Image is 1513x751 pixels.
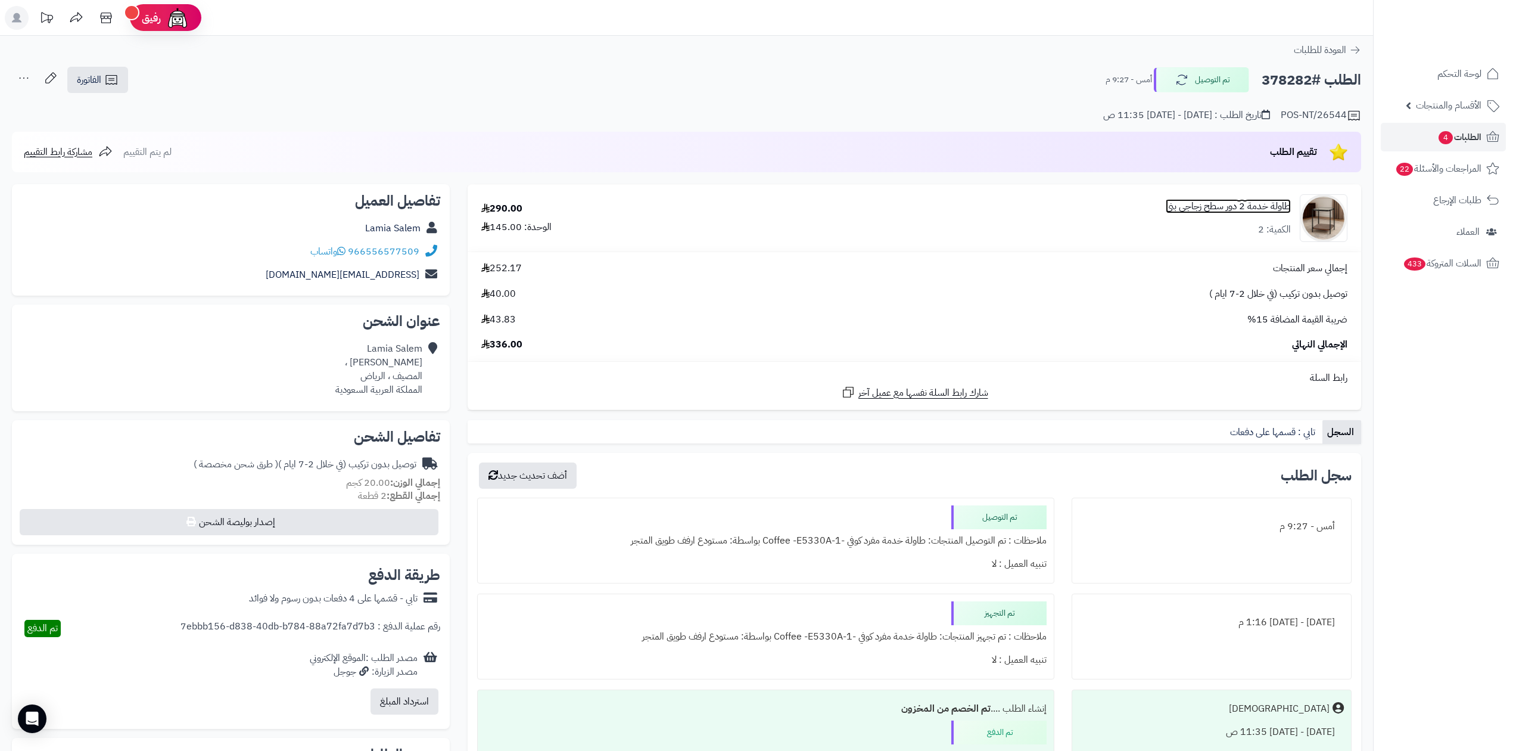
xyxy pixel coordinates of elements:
span: طلبات الإرجاع [1433,192,1481,209]
a: المراجعات والأسئلة22 [1381,154,1506,183]
a: الطلبات4 [1381,123,1506,151]
span: 40.00 [481,287,516,301]
div: تم التوصيل [951,505,1047,529]
div: تاريخ الطلب : [DATE] - [DATE] 11:35 ص [1103,108,1270,122]
a: طاولة خدمة 2 دور سطح زجاجي بني [1166,200,1291,213]
div: توصيل بدون تركيب (في خلال 2-7 ايام ) [194,458,416,471]
span: شارك رابط السلة نفسها مع عميل آخر [858,386,988,400]
div: رابط السلة [472,371,1356,385]
h2: طريقة الدفع [368,568,440,582]
span: الأقسام والمنتجات [1416,97,1481,114]
a: طلبات الإرجاع [1381,186,1506,215]
span: مشاركة رابط التقييم [24,145,92,159]
span: توصيل بدون تركيب (في خلال 2-7 ايام ) [1209,287,1347,301]
b: تم الخصم من المخزون [901,702,991,716]
a: شارك رابط السلة نفسها مع عميل آخر [841,385,988,400]
span: تم الدفع [27,621,58,635]
a: تحديثات المنصة [32,6,61,33]
div: رقم عملية الدفع : 7ebbb156-d838-40db-b784-88a72fa7d7b3 [180,620,440,637]
img: 1756035167-1-90x90.jpg [1300,194,1347,242]
strong: إجمالي الوزن: [390,476,440,490]
a: العودة للطلبات [1294,43,1361,57]
h2: عنوان الشحن [21,314,440,328]
a: السلات المتروكة433 [1381,249,1506,278]
div: تم الدفع [951,721,1047,744]
div: الكمية: 2 [1258,223,1291,237]
div: مصدر الطلب :الموقع الإلكتروني [310,651,418,679]
span: 43.83 [481,313,516,327]
span: ضريبة القيمة المضافة 15% [1247,313,1347,327]
img: logo-2.png [1432,13,1502,38]
span: العملاء [1456,224,1480,240]
div: [DATE] - [DATE] 1:16 م [1079,611,1344,634]
div: تم التجهيز [951,601,1047,625]
button: استرداد المبلغ [371,688,438,715]
span: لم يتم التقييم [123,145,172,159]
div: 290.00 [481,202,522,216]
div: مصدر الزيارة: جوجل [310,665,418,679]
div: الوحدة: 145.00 [481,221,552,234]
h3: سجل الطلب [1281,468,1352,483]
button: أضف تحديث جديد [479,463,577,489]
div: إنشاء الطلب .... [485,697,1047,721]
div: تنبيه العميل : لا [485,553,1047,576]
a: السجل [1322,420,1361,444]
span: السلات المتروكة [1403,255,1481,272]
div: ملاحظات : تم تجهيز المنتجات: طاولة خدمة مفرد كوفي -Coffee -E5330A-1 بواسطة: مستودع ارفف طويق المتجر [485,625,1047,648]
span: المراجعات والأسئلة [1395,160,1481,177]
img: ai-face.png [166,6,189,30]
span: لوحة التحكم [1437,66,1481,82]
div: أمس - 9:27 م [1079,515,1344,538]
a: لوحة التحكم [1381,60,1506,88]
span: رفيق [142,11,161,25]
a: [EMAIL_ADDRESS][DOMAIN_NAME] [266,268,419,282]
span: 22 [1396,162,1414,176]
span: الطلبات [1437,129,1481,145]
span: الفاتورة [77,73,101,87]
div: Open Intercom Messenger [18,705,46,733]
div: Lamia Salem [PERSON_NAME] ، المصيف ، الرياض المملكة العربية السعودية [335,342,422,396]
h2: تفاصيل الشحن [21,430,440,444]
span: تقييم الطلب [1270,145,1317,159]
a: Lamia Salem [365,221,421,235]
button: تم التوصيل [1154,67,1249,92]
span: ( طرق شحن مخصصة ) [194,457,278,471]
span: الإجمالي النهائي [1292,338,1347,352]
h2: الطلب #378282 [1262,68,1361,92]
div: [DATE] - [DATE] 11:35 ص [1079,721,1344,744]
div: تنبيه العميل : لا [485,648,1047,672]
div: POS-NT/26544 [1281,108,1361,123]
a: الفاتورة [67,67,128,93]
div: [DEMOGRAPHIC_DATA] [1229,702,1330,716]
small: 20.00 كجم [346,476,440,490]
button: إصدار بوليصة الشحن [20,509,438,535]
div: تابي - قسّمها على 4 دفعات بدون رسوم ولا فوائد [249,592,418,606]
a: 966556577509 [348,244,419,259]
span: 433 [1403,257,1426,271]
span: 336.00 [481,338,522,352]
span: 4 [1438,131,1453,145]
a: العملاء [1381,218,1506,246]
div: ملاحظات : تم التوصيل المنتجات: طاولة خدمة مفرد كوفي -Coffee -E5330A-1 بواسطة: مستودع ارفف طويق ال... [485,529,1047,553]
small: 2 قطعة [358,489,440,503]
h2: تفاصيل العميل [21,194,440,208]
a: تابي : قسمها على دفعات [1225,420,1322,444]
a: واتساب [310,244,345,259]
span: إجمالي سعر المنتجات [1273,262,1347,275]
span: العودة للطلبات [1294,43,1346,57]
a: مشاركة رابط التقييم [24,145,113,159]
span: 252.17 [481,262,522,275]
strong: إجمالي القطع: [387,489,440,503]
small: أمس - 9:27 م [1106,74,1152,86]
